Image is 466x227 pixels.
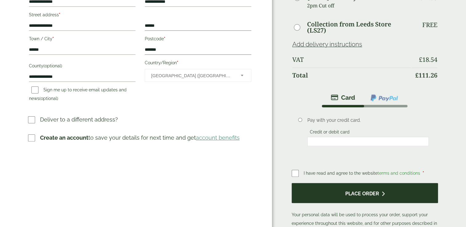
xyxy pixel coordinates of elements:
[164,36,165,41] abbr: required
[419,55,422,64] span: £
[422,21,437,29] p: Free
[40,115,118,124] p: Deliver to a different address?
[415,71,419,79] span: £
[40,134,88,141] strong: Create an account
[29,87,127,103] label: Sign me up to receive email updates and news
[415,71,437,79] bdi: 111.26
[423,171,424,176] abbr: required
[307,129,352,136] label: Credit or debit card
[307,21,411,34] label: Collection from Leeds Store (LS27)
[331,94,355,101] img: stripe.png
[59,12,60,17] abbr: required
[31,86,38,94] input: Sign me up to receive email updates and news(optional)
[29,62,136,72] label: County
[307,117,428,124] p: Pay with your credit card.
[52,36,54,41] abbr: required
[145,34,251,45] label: Postcode
[29,10,136,21] label: Street address
[196,134,240,141] a: account benefits
[145,58,251,69] label: Country/Region
[151,69,233,82] span: United Kingdom (UK)
[304,171,421,176] span: I have read and agree to the website
[370,94,399,102] img: ppcp-gateway.png
[292,183,438,203] button: Place order
[292,52,411,67] th: VAT
[40,133,240,142] p: to save your details for next time and get
[29,34,136,45] label: Town / City
[43,63,62,68] span: (optional)
[307,1,411,10] p: 2pm Cut off
[419,55,437,64] bdi: 18.54
[177,60,178,65] abbr: required
[292,41,362,48] a: Add delivery instructions
[378,171,420,176] a: terms and conditions
[39,96,58,101] span: (optional)
[292,68,411,83] th: Total
[145,69,251,82] span: Country/Region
